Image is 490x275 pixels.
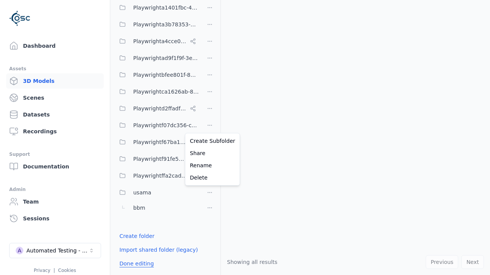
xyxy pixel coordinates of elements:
[187,171,238,184] a: Delete
[187,159,238,171] a: Rename
[187,135,238,147] a: Create Subfolder
[187,147,238,159] a: Share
